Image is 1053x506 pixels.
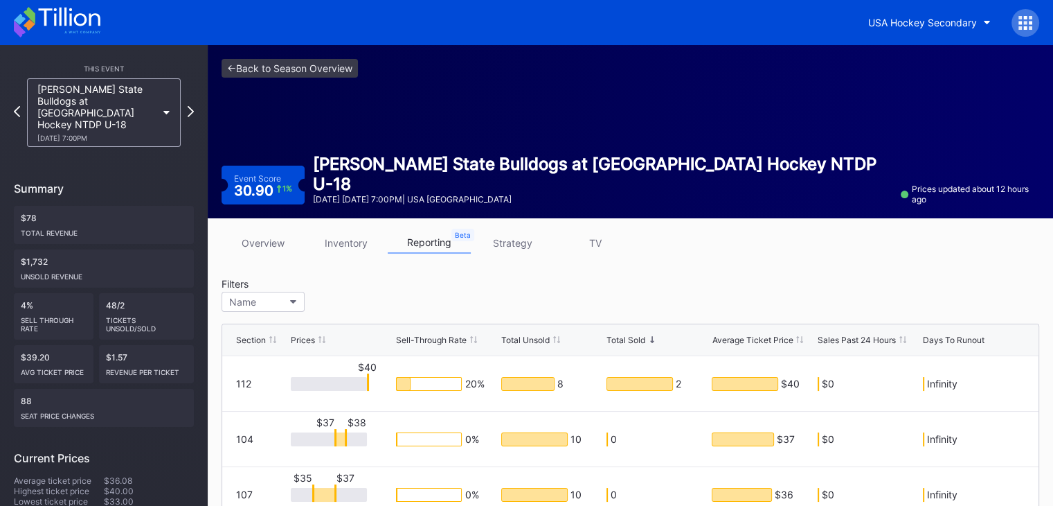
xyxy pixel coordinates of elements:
div: Prices updated about 12 hours ago [901,184,1039,204]
div: $36.08 [104,476,194,486]
div: $0 [822,378,834,390]
div: Filters [222,278,312,290]
div: Section [236,335,266,345]
div: 20 % [465,378,484,390]
div: Total Revenue [21,223,187,237]
a: reporting [388,232,471,254]
div: Current Prices [14,451,194,465]
div: USA Hockey Secondary [868,17,977,28]
div: 88 [14,389,194,427]
div: Name [229,296,256,308]
div: $37 [777,433,795,446]
div: Infinity [927,433,957,446]
div: $35 [294,472,312,484]
div: 0 % [465,489,478,501]
div: $40 [781,378,800,390]
div: Sales Past 24 Hours [818,335,896,345]
div: Total Sold [606,335,645,345]
a: inventory [305,232,388,254]
a: strategy [471,232,554,254]
a: overview [222,232,305,254]
div: Infinity [927,378,957,390]
div: Revenue per ticket [106,363,188,376]
div: 10 [570,433,582,446]
div: 2 [676,378,681,390]
div: 107 [236,489,253,500]
div: $1,732 [14,250,194,288]
div: $1.57 [99,345,195,383]
div: Event Score [234,173,281,184]
div: Unsold Revenue [21,267,187,281]
div: Avg ticket price [21,363,87,376]
div: 1 % [282,185,292,193]
div: Average Ticket Price [712,335,793,345]
a: TV [554,232,637,254]
div: 0 [611,489,617,501]
div: $78 [14,206,194,244]
div: $38 [347,417,366,428]
div: 4% [14,293,93,340]
div: [DATE] 7:00PM [37,134,156,142]
a: <-Back to Season Overview [222,59,358,78]
div: $36 [775,489,793,501]
div: 8 [557,378,564,390]
button: USA Hockey Secondary [858,10,1001,35]
div: [PERSON_NAME] State Bulldogs at [GEOGRAPHIC_DATA] Hockey NTDP U-18 [313,154,892,194]
div: $37 [316,417,334,428]
div: Total Unsold [501,335,550,345]
div: 30.90 [234,184,293,198]
div: Days To Runout [923,335,984,345]
div: 48/2 [99,293,195,340]
div: 104 [236,433,253,445]
div: Summary [14,182,194,195]
button: Name [222,292,305,312]
div: $0 [822,489,834,501]
div: [DATE] [DATE] 7:00PM | USA [GEOGRAPHIC_DATA] [313,194,892,204]
div: 10 [570,489,582,501]
div: Sell-Through Rate [396,335,467,345]
div: This Event [14,64,194,73]
div: Sell Through Rate [21,311,87,333]
div: Average ticket price [14,476,104,486]
div: $39.20 [14,345,93,383]
div: Infinity [927,489,957,501]
div: $40 [350,361,384,373]
div: 0 [611,433,617,446]
div: [PERSON_NAME] State Bulldogs at [GEOGRAPHIC_DATA] Hockey NTDP U-18 [37,83,156,142]
div: $37 [336,472,354,484]
div: $0 [822,433,834,446]
div: Highest ticket price [14,486,104,496]
div: Tickets Unsold/Sold [106,311,188,333]
div: Prices [291,335,315,345]
div: 0 % [465,433,478,446]
div: 112 [236,378,251,390]
div: seat price changes [21,406,187,420]
div: $40.00 [104,486,194,496]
